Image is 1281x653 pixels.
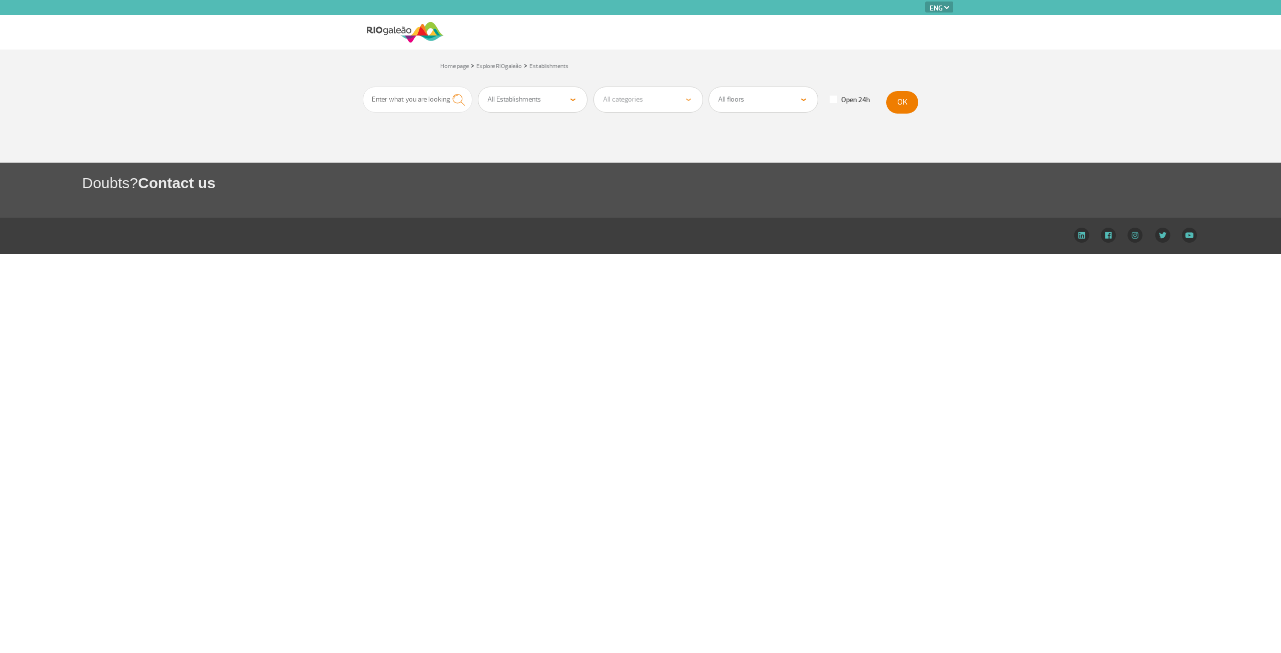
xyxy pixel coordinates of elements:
[471,60,474,71] a: >
[830,96,870,105] label: Open 24h
[138,175,216,191] span: Contact us
[82,173,1281,193] h1: Doubts?
[524,60,527,71] a: >
[529,63,568,70] a: Establishments
[476,63,522,70] a: Explore RIOgaleão
[363,87,472,113] input: Enter what you are looking for
[1101,228,1116,243] img: Facebook
[1127,228,1143,243] img: Instagram
[1074,228,1089,243] img: LinkedIn
[440,63,469,70] a: Home page
[886,91,918,114] button: OK
[1155,228,1170,243] img: Twitter
[1182,228,1197,243] img: YouTube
